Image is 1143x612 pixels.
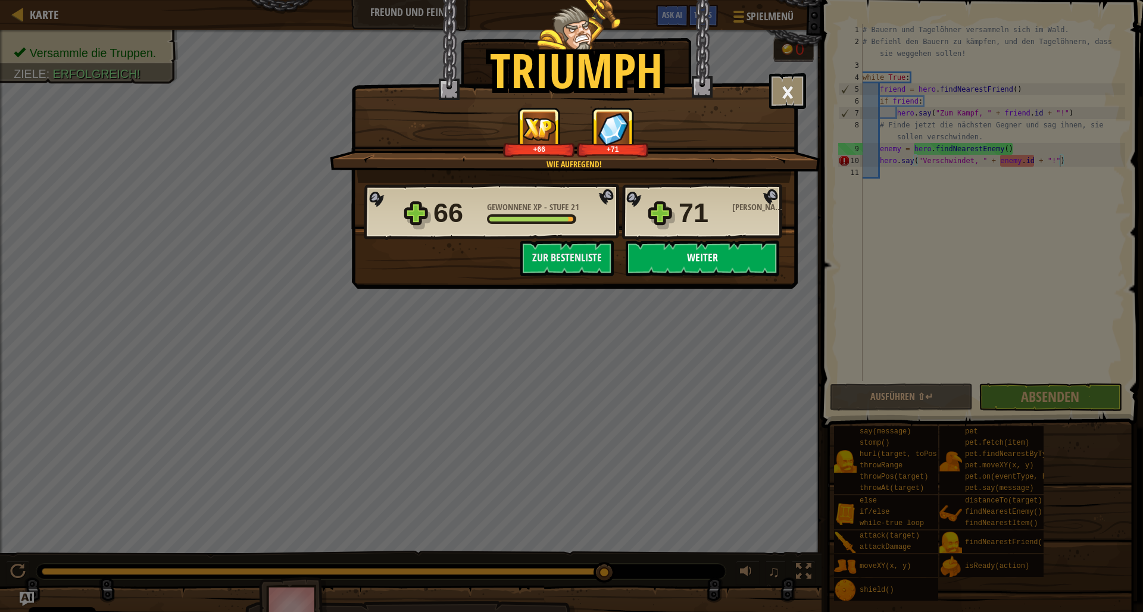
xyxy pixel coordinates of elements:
img: Gewonnene XP [523,117,556,140]
div: [PERSON_NAME] [732,202,786,213]
div: 71 [679,194,725,232]
span: Gewonnene XP [487,201,544,213]
div: - [487,202,579,213]
img: Gewonnene Edelsteine [598,113,629,145]
span: 21 [571,201,579,213]
button: Weiter [626,241,779,276]
span: Stufe [547,201,571,213]
div: +71 [579,145,647,154]
h1: Triumph [490,44,663,96]
button: Zur Bestenliste [520,241,614,276]
div: 66 [433,194,480,232]
div: Wie aufregend! [386,158,762,170]
div: +66 [505,145,573,154]
button: × [769,73,806,109]
span: Hi. Need any help? [7,8,86,18]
